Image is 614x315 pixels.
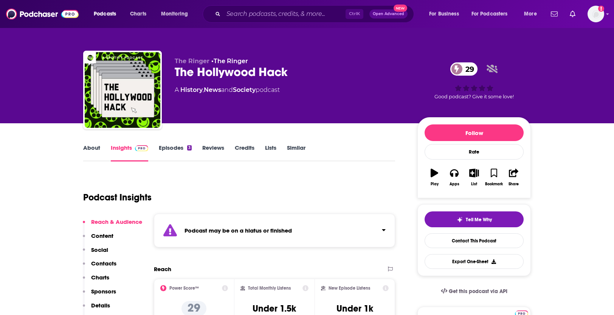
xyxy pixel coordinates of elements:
[369,9,408,19] button: Open AdvancedNew
[185,227,292,234] strong: Podcast may be on a hiatus or finished
[265,144,276,161] a: Lists
[471,9,508,19] span: For Podcasters
[91,246,108,253] p: Social
[91,274,109,281] p: Charts
[161,9,188,19] span: Monitoring
[83,260,116,274] button: Contacts
[425,254,524,269] button: Export One-Sheet
[83,218,142,232] button: Reach & Audience
[346,9,363,19] span: Ctrl K
[449,288,507,295] span: Get this podcast via API
[524,9,537,19] span: More
[394,5,407,12] span: New
[156,8,198,20] button: open menu
[175,85,280,95] div: A podcast
[425,164,444,191] button: Play
[187,145,192,151] div: 3
[130,9,146,19] span: Charts
[154,214,395,247] section: Click to expand status details
[83,288,116,302] button: Sponsors
[464,164,484,191] button: List
[450,62,478,76] a: 29
[504,164,524,191] button: Share
[88,8,126,20] button: open menu
[85,52,160,128] img: The Hollywood Hack
[91,218,142,225] p: Reach & Audience
[485,182,503,186] div: Bookmark
[94,9,116,19] span: Podcasts
[519,8,546,20] button: open menu
[180,86,203,93] a: History
[458,62,478,76] span: 29
[91,302,110,309] p: Details
[211,57,248,65] span: •
[202,144,224,161] a: Reviews
[450,182,459,186] div: Apps
[83,246,108,260] button: Social
[6,7,79,21] img: Podchaser - Follow, Share and Rate Podcasts
[471,182,477,186] div: List
[210,5,421,23] div: Search podcasts, credits, & more...
[83,232,113,246] button: Content
[467,8,519,20] button: open menu
[83,192,152,203] h1: Podcast Insights
[567,8,578,20] a: Show notifications dropdown
[91,260,116,267] p: Contacts
[466,217,492,223] span: Tell Me Why
[235,144,254,161] a: Credits
[444,164,464,191] button: Apps
[509,182,519,186] div: Share
[135,145,148,151] img: Podchaser Pro
[373,12,404,16] span: Open Advanced
[336,303,373,314] h3: Under 1k
[425,144,524,160] div: Rate
[457,217,463,223] img: tell me why sparkle
[175,57,209,65] span: The Ringer
[169,286,199,291] h2: Power Score™
[598,6,604,12] svg: Add a profile image
[233,86,256,93] a: Society
[83,274,109,288] button: Charts
[214,57,248,65] a: The Ringer
[204,86,221,93] a: News
[125,8,151,20] a: Charts
[287,144,305,161] a: Similar
[425,211,524,227] button: tell me why sparkleTell Me Why
[484,164,504,191] button: Bookmark
[223,8,346,20] input: Search podcasts, credits, & more...
[588,6,604,22] span: Logged in as bridget.oleary
[83,144,100,161] a: About
[424,8,468,20] button: open menu
[588,6,604,22] button: Show profile menu
[417,57,531,104] div: 29Good podcast? Give it some love!
[425,124,524,141] button: Follow
[159,144,192,161] a: Episodes3
[91,232,113,239] p: Content
[429,9,459,19] span: For Business
[431,182,439,186] div: Play
[434,94,514,99] span: Good podcast? Give it some love!
[154,265,171,273] h2: Reach
[425,233,524,248] a: Contact This Podcast
[253,303,296,314] h3: Under 1.5k
[203,86,204,93] span: ,
[329,286,370,291] h2: New Episode Listens
[91,288,116,295] p: Sponsors
[435,282,513,301] a: Get this podcast via API
[588,6,604,22] img: User Profile
[111,144,148,161] a: InsightsPodchaser Pro
[221,86,233,93] span: and
[548,8,561,20] a: Show notifications dropdown
[248,286,291,291] h2: Total Monthly Listens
